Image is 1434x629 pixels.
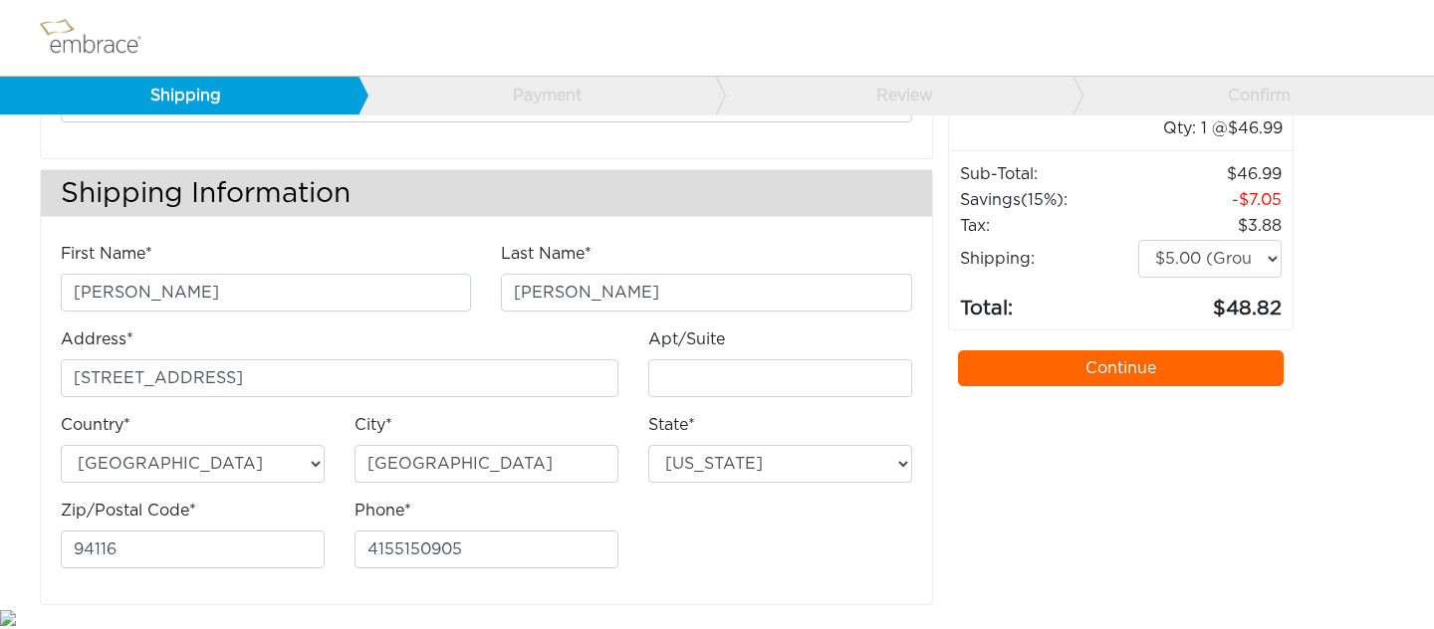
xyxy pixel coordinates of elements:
td: Sub-Total: [959,161,1137,187]
label: Country* [61,413,130,437]
span: (15%) [1021,192,1064,208]
label: Apt/Suite [648,327,725,351]
div: 1 @ [974,116,1284,140]
a: Continue [958,350,1285,386]
img: logo.png [35,13,164,63]
td: Shipping: [959,239,1137,279]
label: Phone* [355,499,411,523]
td: Savings : [959,187,1137,213]
label: Zip/Postal Code* [61,499,196,523]
a: Payment [358,77,716,114]
label: State* [648,413,695,437]
label: City* [355,413,392,437]
h3: Shipping Information [41,170,932,217]
label: First Name* [61,242,152,266]
span: 46.99 [1228,120,1283,136]
label: Last Name* [501,242,592,266]
td: 48.82 [1137,279,1283,324]
label: Address* [61,327,133,351]
a: Confirm [1073,77,1431,114]
td: 7.05 [1137,187,1283,213]
td: Tax: [959,213,1137,239]
td: 3.88 [1137,213,1283,239]
td: 46.99 [1137,161,1283,187]
td: Total: [959,279,1137,324]
a: Review [715,77,1074,114]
